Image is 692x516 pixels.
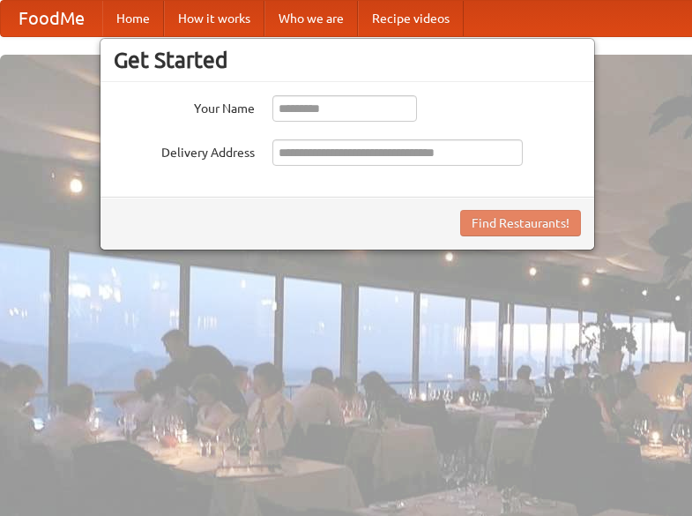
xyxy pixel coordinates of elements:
[114,139,255,161] label: Delivery Address
[114,95,255,117] label: Your Name
[102,1,164,36] a: Home
[114,47,581,73] h3: Get Started
[164,1,264,36] a: How it works
[1,1,102,36] a: FoodMe
[358,1,464,36] a: Recipe videos
[460,210,581,236] button: Find Restaurants!
[264,1,358,36] a: Who we are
